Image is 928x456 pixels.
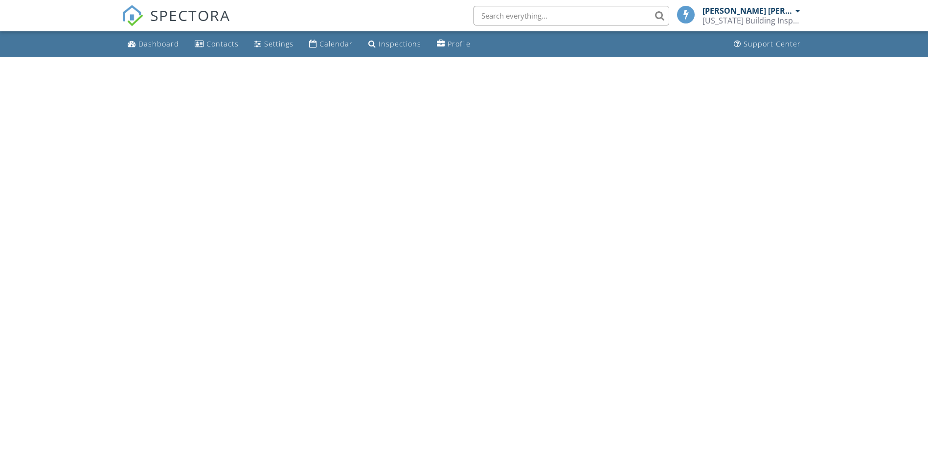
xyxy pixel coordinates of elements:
[364,35,425,53] a: Inspections
[122,13,230,34] a: SPECTORA
[379,39,421,48] div: Inspections
[433,35,475,53] a: Profile
[138,39,179,48] div: Dashboard
[150,5,230,25] span: SPECTORA
[206,39,239,48] div: Contacts
[319,39,353,48] div: Calendar
[744,39,801,48] div: Support Center
[191,35,243,53] a: Contacts
[122,5,143,26] img: The Best Home Inspection Software - Spectora
[730,35,805,53] a: Support Center
[474,6,669,25] input: Search everything...
[250,35,297,53] a: Settings
[702,6,793,16] div: [PERSON_NAME] [PERSON_NAME]
[702,16,800,25] div: Florida Building Inspection Group
[448,39,471,48] div: Profile
[124,35,183,53] a: Dashboard
[264,39,294,48] div: Settings
[305,35,357,53] a: Calendar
